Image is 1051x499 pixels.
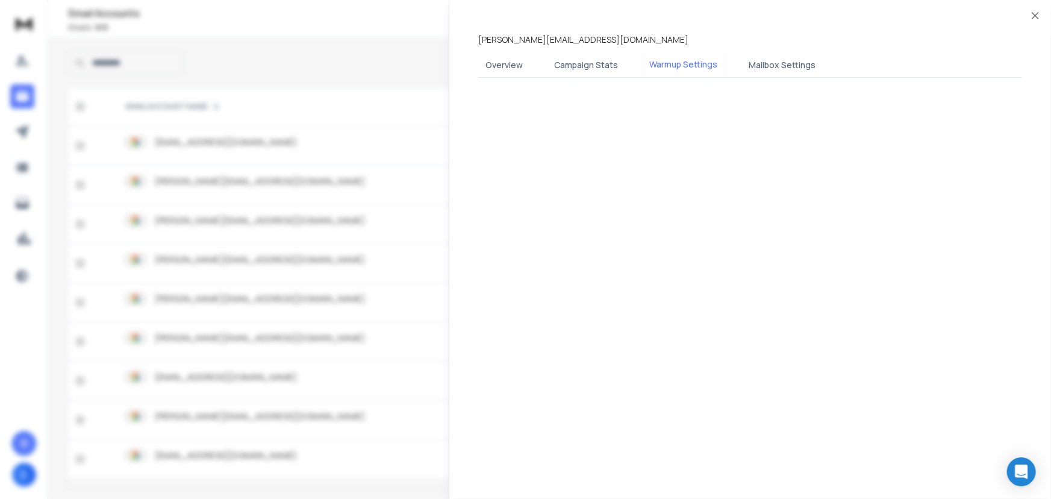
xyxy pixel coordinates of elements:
div: Open Intercom Messenger [1007,457,1036,486]
button: Warmup Settings [642,51,725,79]
button: Campaign Stats [547,52,625,78]
p: [PERSON_NAME][EMAIL_ADDRESS][DOMAIN_NAME] [478,34,688,46]
button: Overview [478,52,530,78]
button: Mailbox Settings [741,52,823,78]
